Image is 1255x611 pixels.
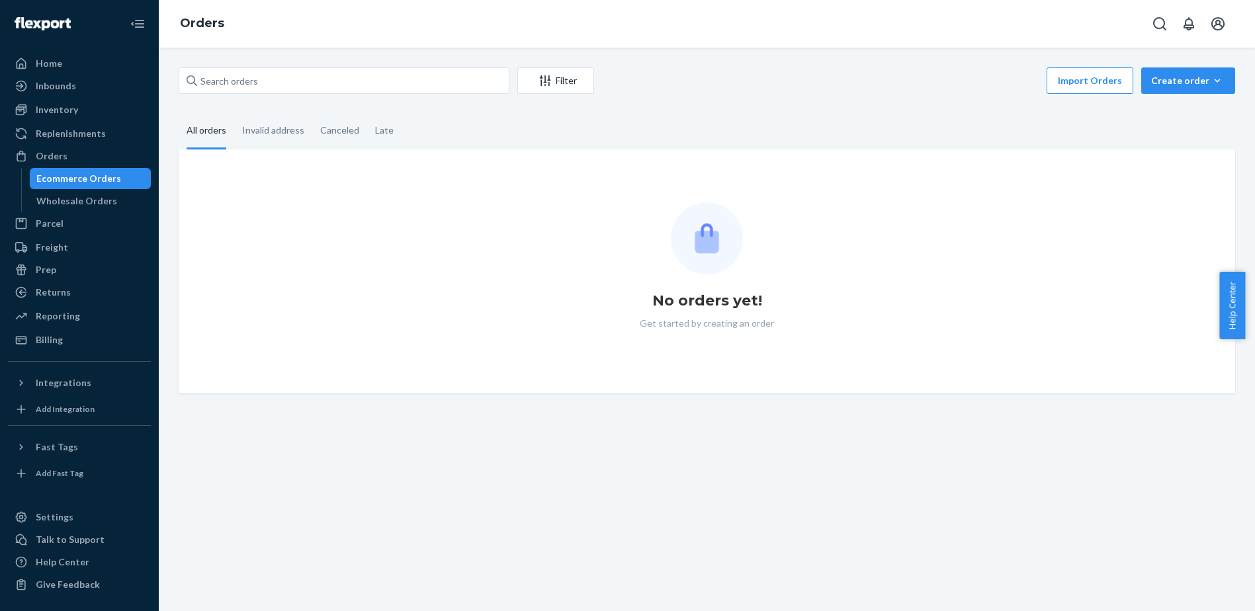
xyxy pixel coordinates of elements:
div: Replenishments [36,127,106,140]
div: Billing [36,333,63,346]
input: Search orders [179,67,509,94]
div: Prep [36,263,56,276]
ol: breadcrumbs [169,5,235,43]
a: Prep [8,259,151,280]
a: Help Center [8,551,151,573]
a: Inbounds [8,75,151,97]
a: Inventory [8,99,151,120]
div: Home [36,57,62,70]
div: Fast Tags [36,440,78,454]
button: Filter [517,67,594,94]
p: Get started by creating an order [640,317,774,330]
h1: No orders yet! [652,290,762,311]
a: Settings [8,507,151,528]
div: Freight [36,241,68,254]
a: Wholesale Orders [30,190,151,212]
a: Orders [180,16,224,30]
div: Add Integration [36,403,95,415]
div: Parcel [36,217,64,230]
a: Returns [8,282,151,303]
div: Ecommerce Orders [36,172,121,185]
a: Add Fast Tag [8,463,151,484]
a: Home [8,53,151,74]
button: Help Center [1219,272,1245,339]
div: Inventory [36,103,78,116]
div: Settings [36,510,73,524]
div: Integrations [36,376,91,389]
div: Late [375,113,394,147]
button: Open account menu [1205,11,1231,37]
div: Canceled [320,113,359,147]
a: Replenishments [8,123,151,144]
div: Inbounds [36,79,76,93]
div: Orders [36,149,67,163]
div: Returns [36,286,71,299]
a: Ecommerce Orders [30,168,151,189]
a: Billing [8,329,151,350]
button: Create order [1141,67,1235,94]
div: Help Center [36,555,89,569]
button: Fast Tags [8,436,151,458]
img: Empty list [671,202,743,274]
img: Flexport logo [15,17,71,30]
a: Parcel [8,213,151,234]
button: Open Search Box [1147,11,1173,37]
div: Give Feedback [36,578,100,591]
div: Add Fast Tag [36,468,83,479]
button: Give Feedback [8,574,151,595]
a: Freight [8,237,151,258]
button: Integrations [8,372,151,393]
button: Talk to Support [8,529,151,550]
div: All orders [187,113,226,149]
div: Invalid address [242,113,304,147]
button: Import Orders [1047,67,1133,94]
div: Create order [1151,74,1225,87]
button: Open notifications [1176,11,1202,37]
a: Orders [8,145,151,167]
div: Filter [518,74,593,87]
div: Wholesale Orders [36,194,117,208]
button: Close Navigation [124,11,151,37]
a: Reporting [8,305,151,327]
a: Add Integration [8,399,151,420]
div: Talk to Support [36,533,105,546]
div: Reporting [36,309,80,323]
